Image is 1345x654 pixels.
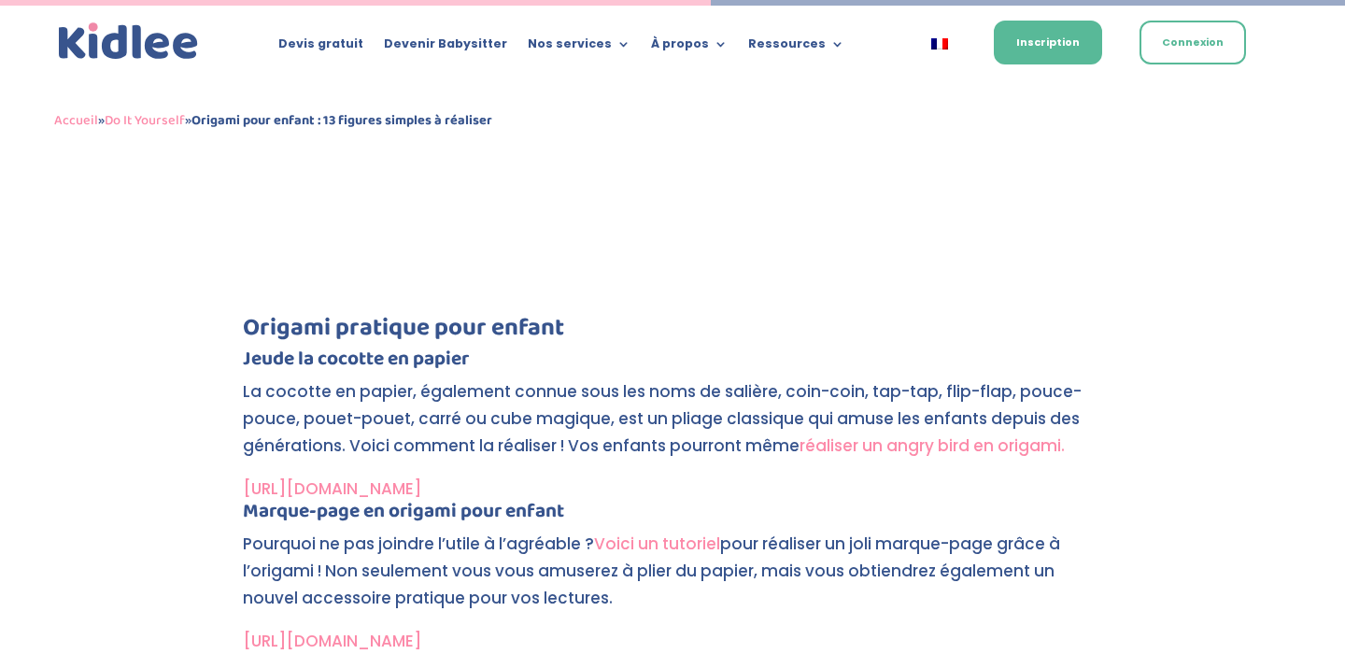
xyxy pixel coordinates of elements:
[651,37,728,58] a: À propos
[243,502,1102,531] h4: Marque-page en origami pour enfant
[994,21,1102,64] a: Inscription
[243,316,1102,349] h3: Origami pratique pour enfant
[931,38,948,50] img: Français
[243,343,273,375] strong: Jeu
[191,109,492,132] strong: Origami pour enfant : 13 figures simples à réaliser
[243,349,1102,378] h4: de la cocotte en papier
[528,37,630,58] a: Nos services
[54,109,98,132] a: Accueil
[243,630,421,652] a: [URL][DOMAIN_NAME]
[278,37,363,58] a: Devis gratuit
[243,477,421,500] a: [URL][DOMAIN_NAME]
[594,533,720,555] a: Voici un tutoriel
[243,378,1102,476] p: La cocotte en papier, également connue sous les noms de salière, coin-coin, tap-tap, flip-flap, p...
[384,37,507,58] a: Devenir Babysitter
[1140,21,1246,64] a: Connexion
[54,19,203,64] img: logo_kidlee_bleu
[54,109,492,132] span: » »
[800,434,1065,457] a: réaliser un angry bird en origami.
[748,37,844,58] a: Ressources
[105,109,185,132] a: Do It Yourself
[243,531,1102,628] p: Pourquoi ne pas joindre l’utile à l’agréable ? pour réaliser un joli marque-page grâce à l’origam...
[54,19,203,64] a: Kidlee Logo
